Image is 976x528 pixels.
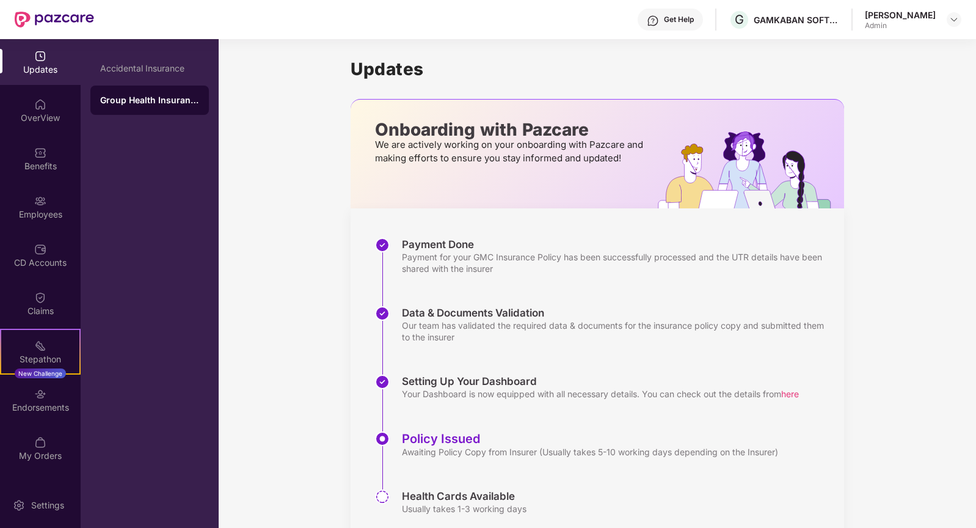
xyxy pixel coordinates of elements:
[34,243,46,255] img: svg+xml;base64,PHN2ZyBpZD0iQ0RfQWNjb3VudHMiIGRhdGEtbmFtZT0iQ0QgQWNjb3VudHMiIHhtbG5zPSJodHRwOi8vd3...
[100,94,199,106] div: Group Health Insurance
[949,15,959,24] img: svg+xml;base64,PHN2ZyBpZD0iRHJvcGRvd24tMzJ4MzIiIHhtbG5zPSJodHRwOi8vd3d3LnczLm9yZy8yMDAwL3N2ZyIgd2...
[402,431,778,446] div: Policy Issued
[375,306,390,321] img: svg+xml;base64,PHN2ZyBpZD0iU3RlcC1Eb25lLTMyeDMyIiB4bWxucz0iaHR0cDovL3d3dy53My5vcmcvMjAwMC9zdmciIH...
[402,375,799,388] div: Setting Up Your Dashboard
[27,499,68,512] div: Settings
[402,320,832,343] div: Our team has validated the required data & documents for the insurance policy copy and submitted ...
[781,389,799,399] span: here
[100,64,199,73] div: Accidental Insurance
[1,353,79,365] div: Stepathon
[34,436,46,449] img: svg+xml;base64,PHN2ZyBpZD0iTXlfT3JkZXJzIiBkYXRhLW5hbWU9Ik15IE9yZGVycyIgeG1sbnM9Imh0dHA6Ly93d3cudz...
[351,59,844,79] h1: Updates
[375,375,390,389] img: svg+xml;base64,PHN2ZyBpZD0iU3RlcC1Eb25lLTMyeDMyIiB4bWxucz0iaHR0cDovL3d3dy53My5vcmcvMjAwMC9zdmciIH...
[13,499,25,512] img: svg+xml;base64,PHN2ZyBpZD0iU2V0dGluZy0yMHgyMCIgeG1sbnM9Imh0dHA6Ly93d3cudzMub3JnLzIwMDAvc3ZnIiB3aW...
[865,9,936,21] div: [PERSON_NAME]
[402,306,832,320] div: Data & Documents Validation
[375,124,647,135] p: Onboarding with Pazcare
[402,490,526,503] div: Health Cards Available
[402,503,526,515] div: Usually takes 1-3 working days
[375,490,390,504] img: svg+xml;base64,PHN2ZyBpZD0iU3RlcC1QZW5kaW5nLTMyeDMyIiB4bWxucz0iaHR0cDovL3d3dy53My5vcmcvMjAwMC9zdm...
[375,238,390,252] img: svg+xml;base64,PHN2ZyBpZD0iU3RlcC1Eb25lLTMyeDMyIiB4bWxucz0iaHR0cDovL3d3dy53My5vcmcvMjAwMC9zdmciIH...
[34,291,46,304] img: svg+xml;base64,PHN2ZyBpZD0iQ2xhaW0iIHhtbG5zPSJodHRwOi8vd3d3LnczLm9yZy8yMDAwL3N2ZyIgd2lkdGg9IjIwIi...
[402,238,832,251] div: Payment Done
[34,98,46,111] img: svg+xml;base64,PHN2ZyBpZD0iSG9tZSIgeG1sbnM9Imh0dHA6Ly93d3cudzMub3JnLzIwMDAvc3ZnIiB3aWR0aD0iMjAiIG...
[34,195,46,207] img: svg+xml;base64,PHN2ZyBpZD0iRW1wbG95ZWVzIiB4bWxucz0iaHR0cDovL3d3dy53My5vcmcvMjAwMC9zdmciIHdpZHRoPS...
[402,388,799,400] div: Your Dashboard is now equipped with all necessary details. You can check out the details from
[658,131,844,208] img: hrOnboarding
[402,446,778,458] div: Awaiting Policy Copy from Insurer (Usually takes 5-10 working days depending on the Insurer)
[865,21,936,31] div: Admin
[15,12,94,28] img: New Pazcare Logo
[34,147,46,159] img: svg+xml;base64,PHN2ZyBpZD0iQmVuZWZpdHMiIHhtbG5zPSJodHRwOi8vd3d3LnczLm9yZy8yMDAwL3N2ZyIgd2lkdGg9Ij...
[375,138,647,165] p: We are actively working on your onboarding with Pazcare and making efforts to ensure you stay inf...
[15,369,66,378] div: New Challenge
[34,50,46,62] img: svg+xml;base64,PHN2ZyBpZD0iVXBkYXRlZCIgeG1sbnM9Imh0dHA6Ly93d3cudzMub3JnLzIwMDAvc3ZnIiB3aWR0aD0iMj...
[735,12,744,27] span: G
[647,15,659,27] img: svg+xml;base64,PHN2ZyBpZD0iSGVscC0zMngzMiIgeG1sbnM9Imh0dHA6Ly93d3cudzMub3JnLzIwMDAvc3ZnIiB3aWR0aD...
[34,388,46,400] img: svg+xml;base64,PHN2ZyBpZD0iRW5kb3JzZW1lbnRzIiB4bWxucz0iaHR0cDovL3d3dy53My5vcmcvMjAwMC9zdmciIHdpZH...
[402,251,832,274] div: Payment for your GMC Insurance Policy has been successfully processed and the UTR details have be...
[375,431,390,446] img: svg+xml;base64,PHN2ZyBpZD0iU3RlcC1BY3RpdmUtMzJ4MzIiIHhtbG5zPSJodHRwOi8vd3d3LnczLm9yZy8yMDAwL3N2Zy...
[34,340,46,352] img: svg+xml;base64,PHN2ZyB4bWxucz0iaHR0cDovL3d3dy53My5vcmcvMjAwMC9zdmciIHdpZHRoPSIyMSIgaGVpZ2h0PSIyMC...
[754,14,839,26] div: GAMKABAN SOFTWARE PRIVATE LIMITED
[664,15,694,24] div: Get Help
